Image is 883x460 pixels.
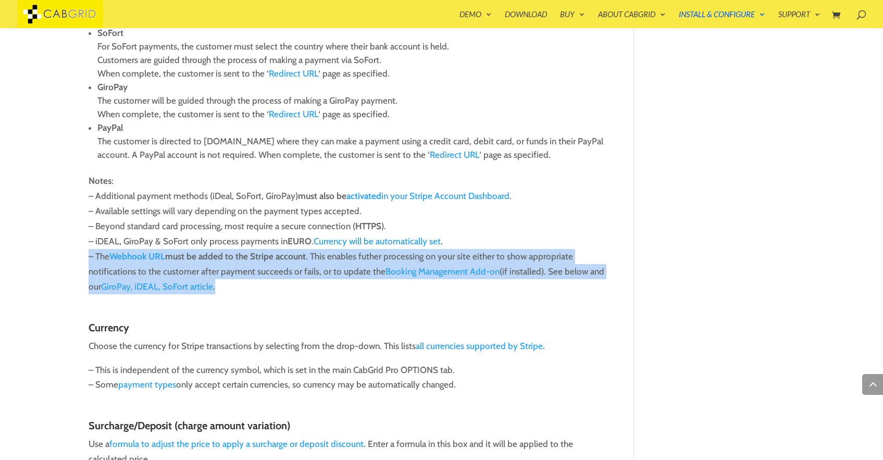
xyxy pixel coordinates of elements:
strong: Notes [89,176,111,186]
strong: must be added to the Stripe account [109,251,306,262]
a: About CabGrid [598,10,666,28]
a: Webhook URL [109,251,165,262]
a: Demo [459,10,492,28]
h3: Surcharge/Deposit (charge amount variation) [89,389,613,437]
a: Support [778,10,820,28]
li: For SoFort payments, the customer must select the country where their bank account is held. Custo... [97,26,613,80]
a: payment types [118,379,176,390]
a: GiroPay, iDEAL, SoFort article [101,281,213,292]
a: Buy [560,10,585,28]
a: Booking Management Add-on [385,266,500,277]
strong: SoFort [97,28,123,38]
p: – This is independent of the currency symbol, which is set in the main CabGrid Pro OPTIONS tab. –... [89,363,613,402]
strong: must also be [298,191,346,201]
p: Choose the currency for Stripe transactions by selecting from the drop-down. This lists . [89,339,613,363]
a: Currency will be automatically set [314,236,441,246]
a: CabGrid Taxi Plugin [17,7,103,18]
a: Redirect URL [430,150,479,160]
h3: Currency [89,291,613,339]
a: activatedin your Stripe Account Dashboard [346,191,509,201]
li: The customer will be guided through the process of making a GiroPay payment. When complete, the c... [97,80,613,121]
p: : – Additional payment methods (iDeal, SoFort, GiroPay) . – Available settings will vary dependin... [89,173,613,303]
li: The customer is directed to [DOMAIN_NAME] where they can make a payment using a credit card, debi... [97,121,613,161]
a: Redirect URL [269,68,318,79]
strong: activated [346,191,381,201]
a: formula to adjust the price to apply a surcharge or deposit discount [109,439,364,449]
strong: GiroPay [97,82,128,92]
a: Download [505,10,547,28]
a: all currencies supported by Stripe [416,341,543,351]
strong: EURO [288,236,312,246]
strong: PayPal [97,122,123,133]
strong: HTTPS [355,221,381,231]
a: Install & Configure [679,10,765,28]
a: Redirect URL [269,109,318,119]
